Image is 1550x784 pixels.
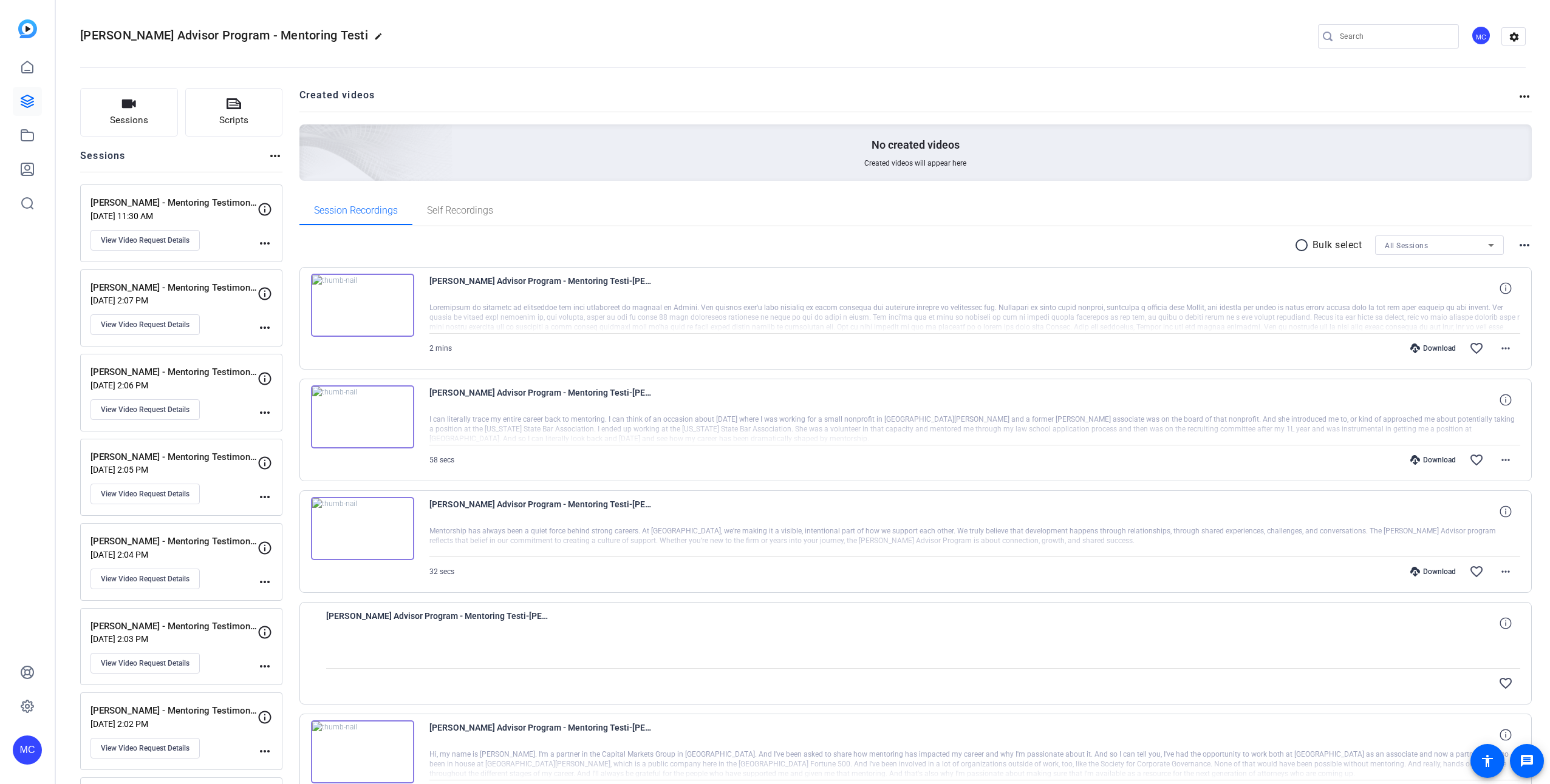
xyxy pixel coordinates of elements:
span: [PERSON_NAME] Advisor Program - Mentoring Testi-[PERSON_NAME] - Mentoring Testimonial-17599647427... [429,497,654,526]
p: [PERSON_NAME] - Mentoring Testimonial [90,365,258,379]
button: Scripts [185,88,283,137]
p: [DATE] 2:03 PM [90,634,258,644]
mat-icon: message [1520,754,1534,768]
mat-icon: more_horiz [1498,341,1513,356]
p: [PERSON_NAME] - Mentoring Testimonial [90,450,258,464]
mat-icon: favorite_border [1469,453,1484,467]
mat-icon: more_horiz [268,149,282,163]
img: blue-gradient.svg [18,19,37,38]
mat-icon: more_horiz [258,744,272,759]
span: Self Recordings [427,206,493,215]
span: View Video Request Details [101,320,189,329]
mat-icon: favorite_border [1498,676,1513,691]
mat-icon: more_horiz [258,405,272,420]
ngx-avatar: Matthew Cooper [1471,25,1492,47]
p: [DATE] 2:04 PM [90,550,258,559]
mat-icon: edit [374,32,389,47]
mat-icon: more_horiz [1498,453,1513,467]
p: [PERSON_NAME] - Mentoring Testimonial [90,704,258,718]
mat-icon: radio_button_unchecked [1294,238,1313,252]
span: View Video Request Details [101,489,189,499]
img: Creted videos background [163,4,453,268]
button: View Video Request Details [90,569,200,589]
span: View Video Request Details [101,235,189,245]
p: [PERSON_NAME] - Mentoring Testimonial [90,620,258,634]
p: [PERSON_NAME] - Mentoring Testimonial [90,535,258,549]
p: [DATE] 2:05 PM [90,465,258,475]
img: thumb-nail [311,274,414,337]
mat-icon: more_horiz [258,236,272,251]
input: Search [1340,29,1449,44]
span: [PERSON_NAME] Advisor Program - Mentoring Testi-[PERSON_NAME] - Mentoring Testimonial-17600218949... [429,274,654,303]
span: All Sessions [1385,242,1428,250]
span: [PERSON_NAME] Advisor Program - Mentoring Testi-[PERSON_NAME] - Mentoring Testimonial-17600209311... [429,385,654,414]
mat-icon: accessibility [1480,754,1495,768]
p: [DATE] 11:30 AM [90,211,258,221]
h2: Sessions [80,149,126,172]
p: No created videos [872,138,960,152]
mat-icon: more_horiz [1517,238,1532,252]
div: MC [1471,25,1491,46]
span: [PERSON_NAME] Advisor Program - Mentoring Testi-[PERSON_NAME] - Mentoring Testimonial-17592619779... [429,720,654,749]
mat-icon: more_horiz [1517,89,1532,104]
button: View Video Request Details [90,653,200,674]
span: View Video Request Details [101,743,189,753]
mat-icon: favorite_border [1469,341,1484,356]
span: View Video Request Details [101,658,189,668]
div: Download [1404,343,1462,353]
span: 2 mins [429,344,452,353]
button: View Video Request Details [90,399,200,420]
mat-icon: more_horiz [1498,564,1513,579]
button: View Video Request Details [90,484,200,504]
p: [PERSON_NAME] - Mentoring Testimonial [90,196,258,210]
p: [DATE] 2:07 PM [90,296,258,305]
img: thumb-nail [311,385,414,448]
mat-icon: more_horiz [258,320,272,335]
mat-icon: more_horiz [258,659,272,674]
span: View Video Request Details [101,574,189,584]
span: Scripts [219,113,248,127]
span: [PERSON_NAME] Advisor Program - Mentoring Testi-[PERSON_NAME] - Mentoring Testimonial-17592620800... [326,609,551,638]
span: Created videos will appear here [864,158,966,168]
h2: Created videos [299,88,1518,112]
p: Bulk select [1313,238,1362,252]
span: View Video Request Details [101,405,189,414]
span: [PERSON_NAME] Advisor Program - Mentoring Testi [80,28,368,42]
span: 32 secs [429,567,454,576]
img: thumb-nail [311,497,414,560]
div: MC [13,735,42,765]
img: thumb-nail [311,720,414,783]
span: Session Recordings [314,206,398,215]
mat-icon: settings [1502,28,1526,46]
p: [DATE] 2:02 PM [90,719,258,729]
mat-icon: more_horiz [258,575,272,589]
div: Download [1404,455,1462,465]
mat-icon: favorite_border [1469,564,1484,579]
span: Sessions [110,113,148,127]
mat-icon: more_horiz [258,490,272,504]
span: 58 secs [429,456,454,464]
p: [DATE] 2:06 PM [90,380,258,390]
button: View Video Request Details [90,738,200,759]
div: Download [1404,567,1462,576]
button: View Video Request Details [90,314,200,335]
p: [PERSON_NAME] - Mentoring Testimonial [90,281,258,295]
button: Sessions [80,88,178,137]
button: View Video Request Details [90,230,200,251]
